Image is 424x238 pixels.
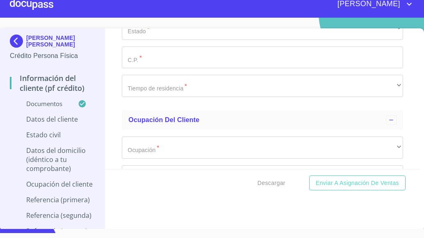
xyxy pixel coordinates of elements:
[254,176,289,191] button: Descargar
[10,130,95,139] p: Estado Civil
[10,115,95,124] p: Datos del cliente
[10,211,95,220] p: Referencia (segunda)
[316,178,399,188] span: Enviar a Asignación de Ventas
[258,178,285,188] span: Descargar
[10,35,26,48] img: Docupass spot blue
[10,73,95,93] p: Información del cliente (PF crédito)
[128,116,199,123] span: Ocupación del Cliente
[10,226,95,236] p: Referencia (tercera)
[10,51,95,61] p: Crédito Persona Física
[122,136,403,159] div: ​
[10,180,95,189] p: Ocupación del Cliente
[10,35,95,51] div: [PERSON_NAME] [PERSON_NAME]
[122,110,403,130] div: Ocupación del Cliente
[122,18,403,40] div: ​
[10,99,78,108] p: Documentos
[10,146,95,173] p: Datos del domicilio (idéntico a tu comprobante)
[26,35,95,48] p: [PERSON_NAME] [PERSON_NAME]
[309,176,406,191] button: Enviar a Asignación de Ventas
[122,75,403,97] div: ​
[10,195,95,204] p: Referencia (primera)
